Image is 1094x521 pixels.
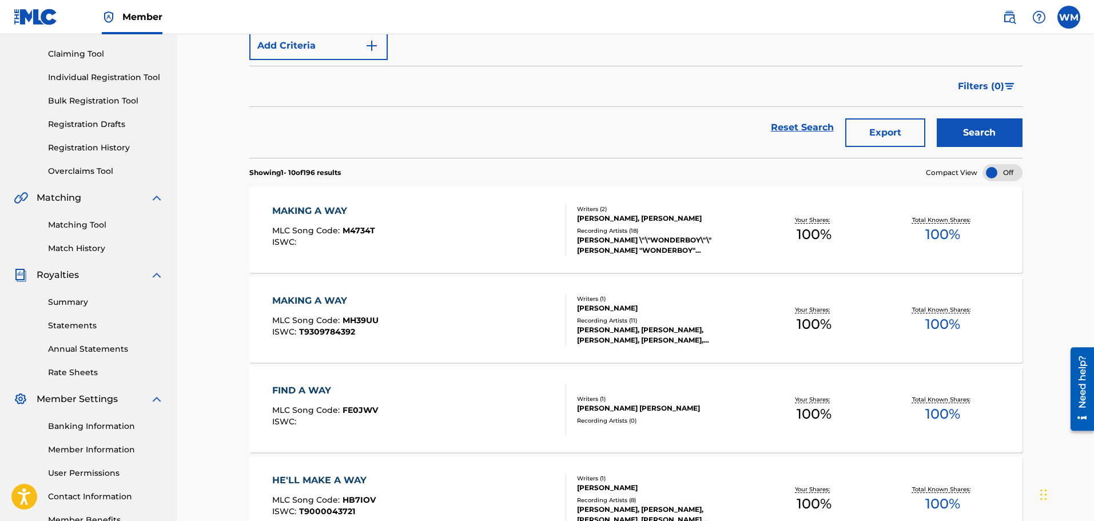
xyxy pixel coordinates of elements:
p: Your Shares: [795,216,833,224]
img: search [1002,10,1016,24]
a: Summary [48,296,164,308]
div: Help [1028,6,1051,29]
span: 100 % [925,224,960,245]
span: Matching [37,191,81,205]
div: Recording Artists ( 11 ) [577,316,750,325]
div: MAKING A WAY [272,294,379,308]
span: T9309784392 [299,327,355,337]
div: Writers ( 1 ) [577,474,750,483]
iframe: Resource Center [1062,343,1094,435]
span: FE0JWV [343,405,378,415]
button: Add Criteria [249,31,388,60]
span: 100 % [925,314,960,335]
div: [PERSON_NAME], [PERSON_NAME] [577,213,750,224]
a: Banking Information [48,420,164,432]
button: Search [937,118,1023,147]
span: MLC Song Code : [272,405,343,415]
img: expand [150,268,164,282]
a: User Permissions [48,467,164,479]
span: 100 % [925,494,960,514]
span: Member Settings [37,392,118,406]
a: Match History [48,242,164,254]
span: MLC Song Code : [272,495,343,505]
a: Member Information [48,444,164,456]
p: Total Known Shares: [912,485,973,494]
p: Total Known Shares: [912,395,973,404]
div: Writers ( 2 ) [577,205,750,213]
p: Total Known Shares: [912,305,973,314]
span: HB7IOV [343,495,376,505]
p: Your Shares: [795,305,833,314]
button: Export [845,118,925,147]
div: [PERSON_NAME], [PERSON_NAME], [PERSON_NAME], [PERSON_NAME], [PERSON_NAME] [577,325,750,345]
span: ISWC : [272,237,299,247]
p: Your Shares: [795,395,833,404]
img: Top Rightsholder [102,10,116,24]
a: Registration Drafts [48,118,164,130]
img: MLC Logo [14,9,58,25]
span: MLC Song Code : [272,315,343,325]
img: filter [1005,83,1015,90]
div: FIND A WAY [272,384,378,397]
img: expand [150,191,164,205]
a: MAKING A WAYMLC Song Code:MH39UUISWC:T9309784392Writers (1)[PERSON_NAME]Recording Artists (11)[PE... [249,277,1023,363]
a: Reset Search [765,115,840,140]
a: Rate Sheets [48,367,164,379]
a: MAKING A WAYMLC Song Code:M4734TISWC:Writers (2)[PERSON_NAME], [PERSON_NAME]Recording Artists (18... [249,187,1023,273]
img: Royalties [14,268,27,282]
div: Writers ( 1 ) [577,395,750,403]
img: expand [150,392,164,406]
div: Drag [1040,478,1047,512]
a: Claiming Tool [48,48,164,60]
div: MAKING A WAY [272,204,375,218]
a: Individual Registration Tool [48,71,164,83]
p: Showing 1 - 10 of 196 results [249,168,341,178]
a: Bulk Registration Tool [48,95,164,107]
a: Overclaims Tool [48,165,164,177]
span: 100 % [797,494,832,514]
iframe: Chat Widget [1037,466,1094,521]
a: Statements [48,320,164,332]
a: Annual Statements [48,343,164,355]
span: Compact View [926,168,977,178]
a: Public Search [998,6,1021,29]
span: 100 % [797,224,832,245]
div: User Menu [1057,6,1080,29]
span: 100 % [797,404,832,424]
img: Matching [14,191,28,205]
span: Member [122,10,162,23]
div: [PERSON_NAME] [PERSON_NAME] [577,403,750,413]
a: Matching Tool [48,219,164,231]
div: Recording Artists ( 8 ) [577,496,750,504]
span: Royalties [37,268,79,282]
div: [PERSON_NAME] [577,303,750,313]
img: 9d2ae6d4665cec9f34b9.svg [365,39,379,53]
span: ISWC : [272,416,299,427]
div: [PERSON_NAME] \"\"WONDERBOY\"\" [PERSON_NAME] "WONDERBOY" [PERSON_NAME] WONDERBOY [PERSON_NAME] "... [577,235,750,256]
span: MH39UU [343,315,379,325]
p: Your Shares: [795,485,833,494]
div: Recording Artists ( 18 ) [577,226,750,235]
span: ISWC : [272,506,299,516]
span: T9000043721 [299,506,355,516]
span: M4734T [343,225,375,236]
span: Filters ( 0 ) [958,79,1004,93]
div: Writers ( 1 ) [577,295,750,303]
span: ISWC : [272,327,299,337]
p: Total Known Shares: [912,216,973,224]
button: Filters (0) [951,72,1023,101]
img: Member Settings [14,392,27,406]
div: [PERSON_NAME] [577,483,750,493]
span: 100 % [925,404,960,424]
a: Contact Information [48,491,164,503]
a: FIND A WAYMLC Song Code:FE0JWVISWC:Writers (1)[PERSON_NAME] [PERSON_NAME]Recording Artists (0)You... [249,367,1023,452]
span: 100 % [797,314,832,335]
span: MLC Song Code : [272,225,343,236]
a: Registration History [48,142,164,154]
div: HE'LL MAKE A WAY [272,474,376,487]
div: Recording Artists ( 0 ) [577,416,750,425]
img: help [1032,10,1046,24]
